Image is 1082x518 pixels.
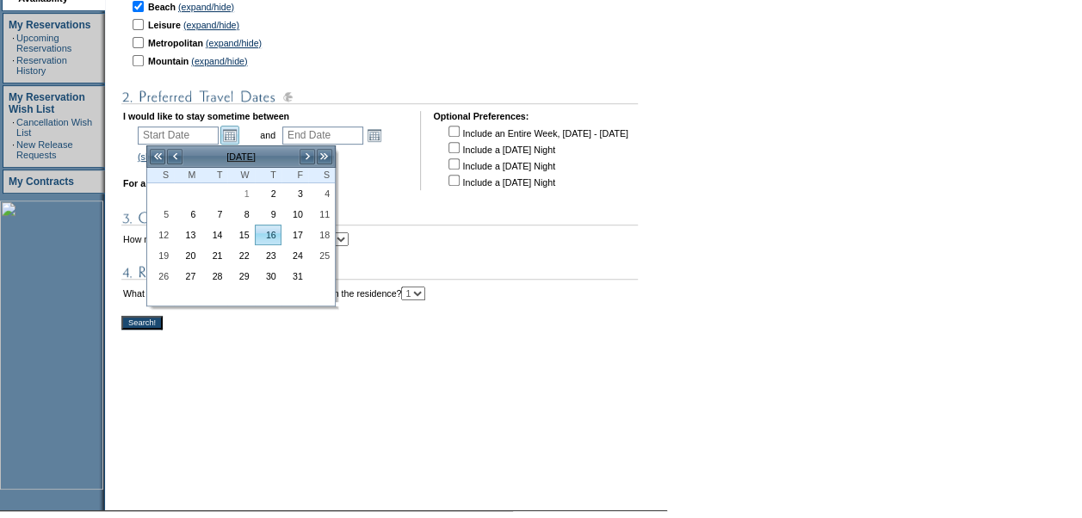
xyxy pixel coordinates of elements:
[12,33,15,53] td: ·
[138,126,219,145] input: Date format: M/D/Y. Shortcut keys: [T] for Today. [UP] or [.] for Next Day. [DOWN] or [,] for Pre...
[147,204,174,225] td: Sunday, October 05, 2025
[281,225,308,245] td: Friday, October 17, 2025
[228,246,253,265] a: 22
[299,148,316,165] a: >
[16,117,92,138] a: Cancellation Wish List
[9,19,90,31] a: My Reservations
[255,183,281,204] td: Thursday, October 02, 2025
[256,225,281,244] a: 16
[12,139,15,160] td: ·
[255,225,281,245] td: Thursday, October 16, 2025
[147,225,174,245] td: Sunday, October 12, 2025
[255,204,281,225] td: Thursday, October 09, 2025
[256,205,281,224] a: 9
[9,176,74,188] a: My Contracts
[178,2,234,12] a: (expand/hide)
[282,205,307,224] a: 10
[201,168,227,183] th: Tuesday
[147,245,174,266] td: Sunday, October 19, 2025
[123,178,200,188] b: For a minimum of
[256,267,281,286] a: 30
[281,204,308,225] td: Friday, October 10, 2025
[201,204,227,225] td: Tuesday, October 07, 2025
[281,266,308,287] td: Friday, October 31, 2025
[12,117,15,138] td: ·
[148,267,173,286] a: 26
[148,225,173,244] a: 12
[147,168,174,183] th: Sunday
[433,111,529,121] b: Optional Preferences:
[12,55,15,76] td: ·
[166,148,183,165] a: <
[149,148,166,165] a: <<
[16,33,71,53] a: Upcoming Reservations
[148,246,173,265] a: 19
[201,267,226,286] a: 28
[228,225,253,244] a: 15
[365,126,384,145] a: Open the calendar popup.
[227,168,254,183] th: Wednesday
[16,55,67,76] a: Reservation History
[255,266,281,287] td: Thursday, October 30, 2025
[282,126,363,145] input: Date format: M/D/Y. Shortcut keys: [T] for Today. [UP] or [.] for Next Day. [DOWN] or [,] for Pre...
[148,2,176,12] b: Beach
[123,287,425,300] td: What is the minimum number of bedrooms needed in the residence?
[228,205,253,224] a: 8
[308,204,335,225] td: Saturday, October 11, 2025
[174,266,201,287] td: Monday, October 27, 2025
[148,56,189,66] b: Mountain
[220,126,239,145] a: Open the calendar popup.
[9,91,85,115] a: My Reservation Wish List
[147,266,174,287] td: Sunday, October 26, 2025
[201,245,227,266] td: Tuesday, October 21, 2025
[227,225,254,245] td: Wednesday, October 15, 2025
[281,245,308,266] td: Friday, October 24, 2025
[282,267,307,286] a: 31
[148,205,173,224] a: 5
[201,266,227,287] td: Tuesday, October 28, 2025
[256,184,281,203] a: 2
[257,123,278,147] td: and
[183,20,239,30] a: (expand/hide)
[16,139,72,160] a: New Release Requests
[282,225,307,244] a: 17
[191,56,247,66] a: (expand/hide)
[148,20,181,30] b: Leisure
[227,245,254,266] td: Wednesday, October 22, 2025
[308,168,335,183] th: Saturday
[138,151,235,162] a: (show holiday calendar)
[175,267,200,286] a: 27
[281,168,308,183] th: Friday
[282,246,307,265] a: 24
[308,225,335,245] td: Saturday, October 18, 2025
[123,232,349,246] td: How many people will be staying in residence?
[174,245,201,266] td: Monday, October 20, 2025
[256,246,281,265] a: 23
[228,188,253,200] span: 1
[201,225,227,245] td: Tuesday, October 14, 2025
[308,183,335,204] td: Saturday, October 04, 2025
[308,245,335,266] td: Saturday, October 25, 2025
[201,225,226,244] a: 14
[309,225,334,244] a: 18
[175,246,200,265] a: 20
[227,204,254,225] td: Wednesday, October 08, 2025
[174,204,201,225] td: Monday, October 06, 2025
[227,266,254,287] td: Wednesday, October 29, 2025
[175,205,200,224] a: 6
[228,267,253,286] a: 29
[309,205,334,224] a: 11
[183,147,299,166] td: [DATE]
[206,38,262,48] a: (expand/hide)
[309,184,334,203] a: 4
[148,38,203,48] b: Metropolitan
[255,245,281,266] td: Thursday, October 23, 2025
[123,111,289,121] b: I would like to stay sometime between
[316,148,333,165] a: >>
[175,225,200,244] a: 13
[255,168,281,183] th: Thursday
[282,184,307,203] a: 3
[201,246,226,265] a: 21
[174,168,201,183] th: Monday
[121,316,163,330] input: Search!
